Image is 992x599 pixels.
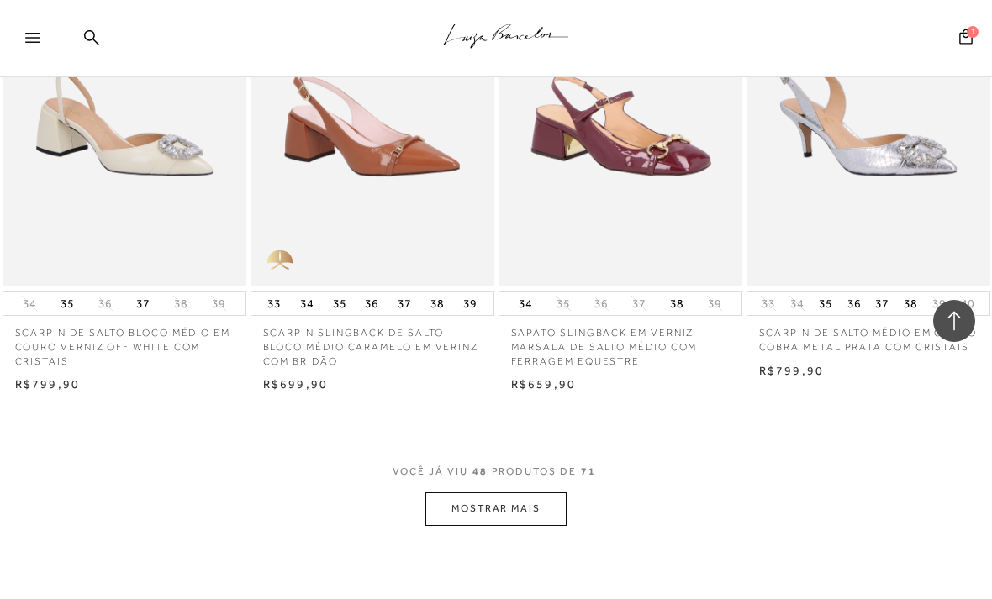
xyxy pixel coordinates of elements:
button: 36 [589,296,613,312]
button: 35 [814,292,837,315]
button: 36 [842,292,866,315]
a: SCARPIN DE SALTO BLOCO MÉDIO EM COURO VERNIZ OFF WHITE COM CRISTAIS [3,316,246,368]
button: 1 [954,28,978,50]
button: 38 [899,292,922,315]
button: 38 [425,292,449,315]
button: 38 [665,292,689,315]
button: 39 [927,296,951,312]
button: 38 [169,296,193,312]
button: 40 [956,296,979,312]
button: 37 [627,296,651,312]
button: 35 [551,296,575,312]
span: R$659,90 [511,377,577,391]
button: 33 [757,296,780,312]
button: 35 [55,292,79,315]
button: 34 [514,292,537,315]
span: 1 [967,26,979,38]
a: SCARPIN DE SALTO MÉDIO EM COURO COBRA METAL PRATA COM CRISTAIS [747,316,990,355]
a: SAPATO SLINGBACK EM VERNIZ MARSALA DE SALTO MÉDIO COM FERRAGEM EQUESTRE [499,316,742,368]
button: 34 [785,296,809,312]
span: R$699,90 [263,377,329,391]
button: 39 [703,296,726,312]
button: MOSTRAR MAIS [425,492,567,525]
button: 36 [93,296,117,312]
button: 39 [458,292,482,315]
button: 35 [328,292,351,315]
span: VOCÊ JÁ VIU PRODUTOS DE [393,465,600,477]
button: 34 [18,296,41,312]
span: 48 [472,465,488,477]
button: 34 [295,292,319,315]
span: R$799,90 [759,364,825,377]
button: 37 [870,292,894,315]
button: 36 [360,292,383,315]
span: 71 [581,465,596,477]
button: 33 [262,292,286,315]
img: golden_caliandra_v6.png [251,236,309,286]
span: R$799,90 [15,377,81,391]
a: SCARPIN SLINGBACK DE SALTO BLOCO MÉDIO CARAMELO EM VERINZ COM BRIDÃO [251,316,494,368]
button: 37 [131,292,155,315]
button: 39 [207,296,230,312]
button: 37 [393,292,416,315]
